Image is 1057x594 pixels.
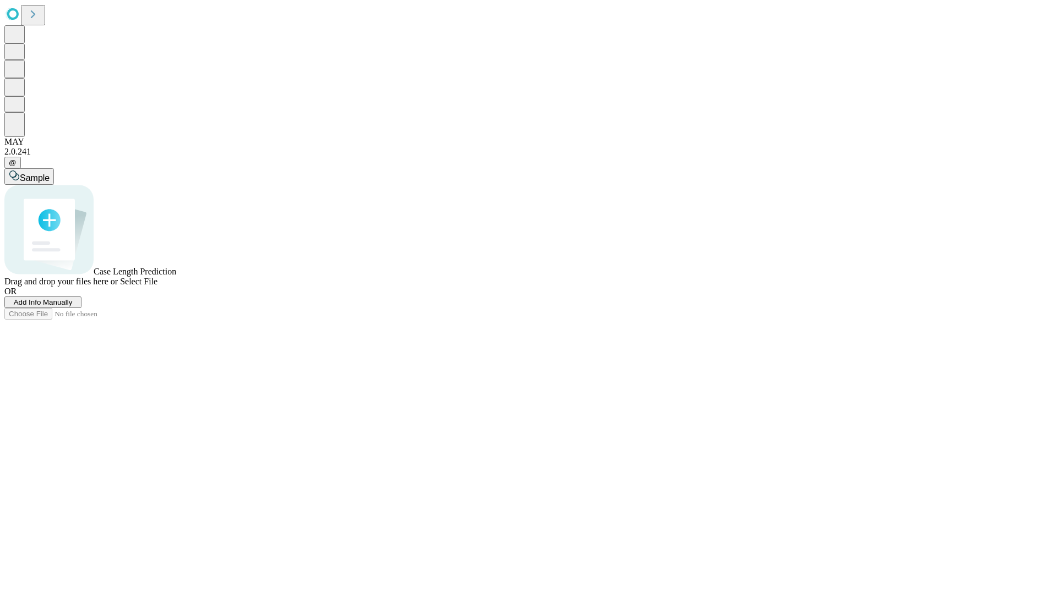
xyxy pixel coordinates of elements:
span: @ [9,158,17,167]
span: Case Length Prediction [94,267,176,276]
button: Sample [4,168,54,185]
button: Add Info Manually [4,296,81,308]
div: 2.0.241 [4,147,1053,157]
span: Drag and drop your files here or [4,277,118,286]
button: @ [4,157,21,168]
span: Select File [120,277,157,286]
span: OR [4,287,17,296]
span: Add Info Manually [14,298,73,306]
span: Sample [20,173,50,183]
div: MAY [4,137,1053,147]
